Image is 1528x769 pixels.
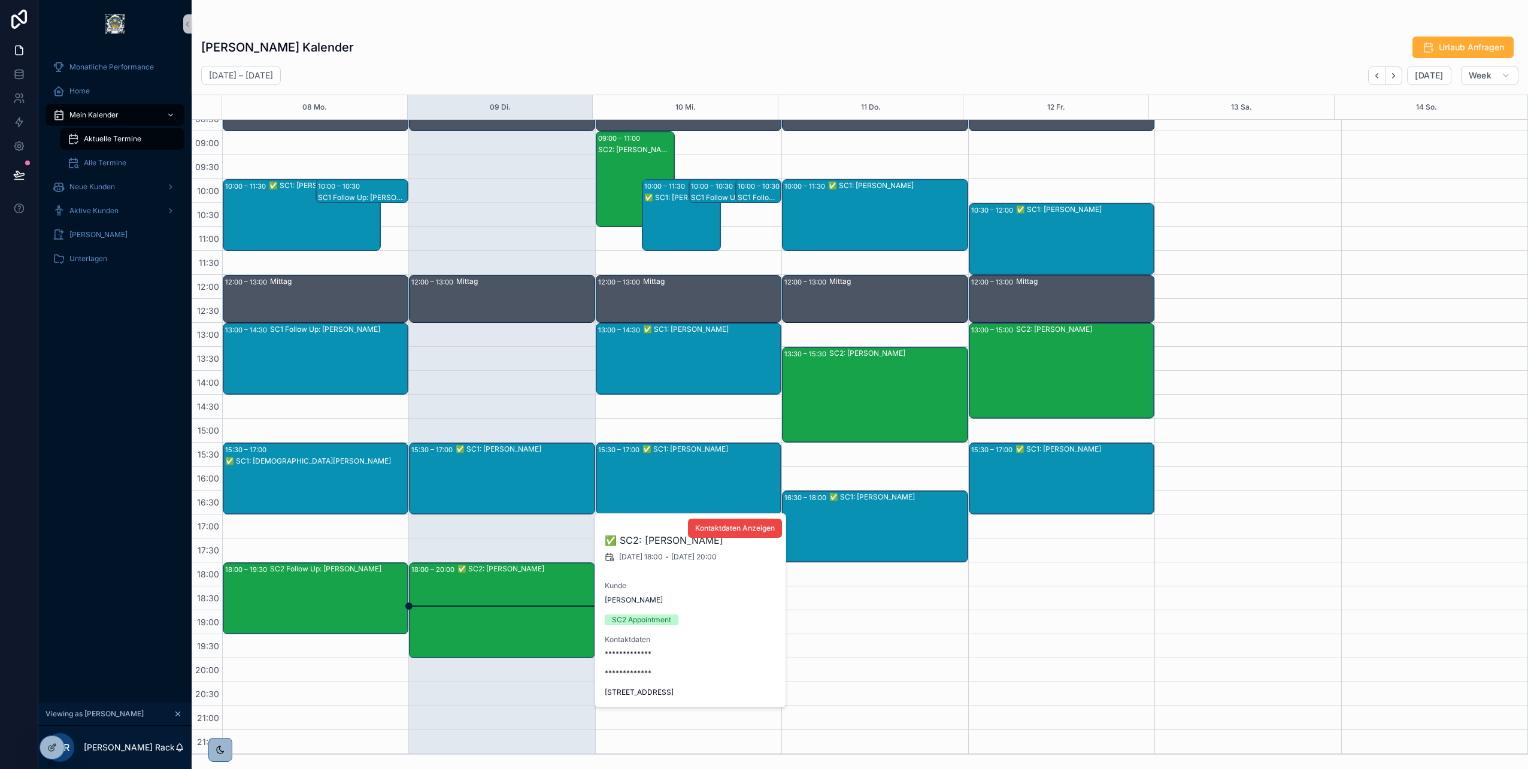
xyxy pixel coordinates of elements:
[195,545,222,555] span: 17:30
[596,275,781,322] div: 12:00 – 13:00Mittag
[784,276,829,288] div: 12:00 – 13:00
[1016,325,1153,334] div: SC2: [PERSON_NAME]
[269,181,380,190] div: ✅ SC1: [PERSON_NAME]
[1015,444,1153,454] div: ✅ SC1: [PERSON_NAME]
[270,564,407,574] div: SC2 Follow Up: [PERSON_NAME]
[192,162,222,172] span: 09:30
[69,86,90,96] span: Home
[1407,66,1451,85] button: [DATE]
[223,323,408,394] div: 13:00 – 14:30SC1 Follow Up: [PERSON_NAME]
[192,138,222,148] span: 09:00
[223,563,408,634] div: 18:00 – 19:30SC2 Follow Up: [PERSON_NAME]
[270,277,407,286] div: Mittag
[46,709,144,719] span: Viewing as [PERSON_NAME]
[411,444,456,456] div: 15:30 – 17:00
[644,180,688,192] div: 10:00 – 11:30
[223,180,380,250] div: 10:00 – 11:30✅ SC1: [PERSON_NAME]
[194,713,222,723] span: 21:00
[84,741,175,753] p: [PERSON_NAME] Rack
[456,277,593,286] div: Mittag
[598,324,643,336] div: 13:00 – 14:30
[223,275,408,322] div: 12:00 – 13:00Mittag
[1231,95,1252,119] button: 13 Sa.
[46,104,184,126] a: Mein Kalender
[691,193,766,202] div: SC1 Follow Up: [PERSON_NAME]
[316,180,408,202] div: 10:00 – 10:30SC1 Follow Up: [PERSON_NAME]
[643,325,780,334] div: ✅ SC1: [PERSON_NAME]
[410,443,594,514] div: 15:30 – 17:00✅ SC1: [PERSON_NAME]
[605,533,777,547] h2: ✅ SC2: [PERSON_NAME]
[60,152,184,174] a: Alle Termine
[598,132,643,144] div: 09:00 – 11:00
[194,401,222,411] span: 14:30
[971,276,1016,288] div: 12:00 – 13:00
[225,276,270,288] div: 12:00 – 13:00
[195,425,222,435] span: 15:00
[270,325,407,334] div: SC1 Follow Up: [PERSON_NAME]
[46,200,184,222] a: Aktive Kunden
[738,193,781,202] div: SC1 Follow Up: [PERSON_NAME]
[194,186,222,196] span: 10:00
[46,56,184,78] a: Monatliche Performance
[194,281,222,292] span: 12:00
[60,128,184,150] a: Aktuelle Termine
[225,324,270,336] div: 13:00 – 14:30
[665,552,669,562] span: -
[84,158,126,168] span: Alle Termine
[644,193,720,202] div: ✅ SC1: [PERSON_NAME] [FLEX]
[457,564,593,574] div: ✅ SC2: [PERSON_NAME]
[688,519,782,538] button: Kontaktdaten Anzeigen
[828,181,966,190] div: ✅ SC1: [PERSON_NAME]
[605,581,777,591] span: Kunde
[1439,41,1504,53] span: Urlaub Anfragen
[194,353,222,364] span: 13:30
[784,348,829,360] div: 13:30 – 15:30
[738,180,783,192] div: 10:00 – 10:30
[783,275,967,322] div: 12:00 – 13:00Mittag
[194,569,222,579] span: 18:00
[318,193,407,202] div: SC1 Follow Up: [PERSON_NAME]
[784,180,828,192] div: 10:00 – 11:30
[784,492,829,504] div: 16:30 – 18:00
[1469,70,1491,81] span: Week
[196,258,222,268] span: 11:30
[192,665,222,675] span: 20:00
[410,275,594,322] div: 12:00 – 13:00Mittag
[490,95,511,119] button: 09 Di.
[1415,70,1443,81] span: [DATE]
[829,349,966,358] div: SC2: [PERSON_NAME]
[194,641,222,651] span: 19:30
[194,593,222,603] span: 18:30
[194,329,222,340] span: 13:00
[196,234,222,244] span: 11:00
[783,347,967,442] div: 13:30 – 15:30SC2: [PERSON_NAME]
[46,80,184,102] a: Home
[46,224,184,246] a: [PERSON_NAME]
[675,95,696,119] button: 10 Mi.
[605,595,663,605] a: [PERSON_NAME]
[1047,95,1065,119] button: 12 Fr.
[619,552,663,562] span: [DATE] 18:00
[69,110,119,120] span: Mein Kalender
[1416,95,1437,119] button: 14 So.
[194,497,222,507] span: 16:30
[1385,66,1402,85] button: Next
[69,254,107,264] span: Unterlagen
[209,69,273,81] h2: [DATE] – [DATE]
[194,305,222,316] span: 12:30
[783,180,967,250] div: 10:00 – 11:30✅ SC1: [PERSON_NAME]
[69,206,119,216] span: Aktive Kunden
[456,444,593,454] div: ✅ SC1: [PERSON_NAME]
[689,180,767,202] div: 10:00 – 10:30SC1 Follow Up: [PERSON_NAME]
[969,443,1154,514] div: 15:30 – 17:00✅ SC1: [PERSON_NAME]
[1461,66,1518,85] button: Week
[84,134,141,144] span: Aktuelle Termine
[302,95,327,119] button: 08 Mo.
[605,635,777,644] span: Kontaktdaten
[38,48,192,285] div: scrollable content
[783,491,967,562] div: 16:30 – 18:00✅ SC1: [PERSON_NAME]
